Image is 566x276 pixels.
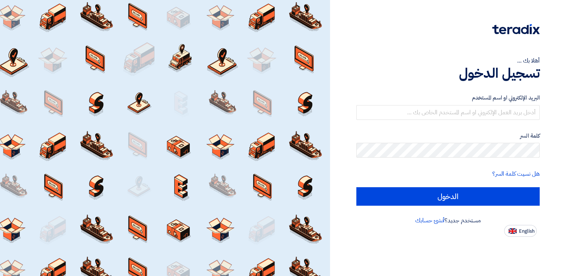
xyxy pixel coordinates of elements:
[356,56,540,65] div: أهلا بك ...
[356,216,540,225] div: مستخدم جديد؟
[356,132,540,140] label: كلمة السر
[356,105,540,120] input: أدخل بريد العمل الإلكتروني او اسم المستخدم الخاص بك ...
[492,24,540,34] img: Teradix logo
[504,225,537,237] button: English
[415,216,445,225] a: أنشئ حسابك
[519,229,535,234] span: English
[356,187,540,206] input: الدخول
[509,228,517,234] img: en-US.png
[356,94,540,102] label: البريد الإلكتروني او اسم المستخدم
[356,65,540,81] h1: تسجيل الدخول
[492,169,540,178] a: هل نسيت كلمة السر؟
